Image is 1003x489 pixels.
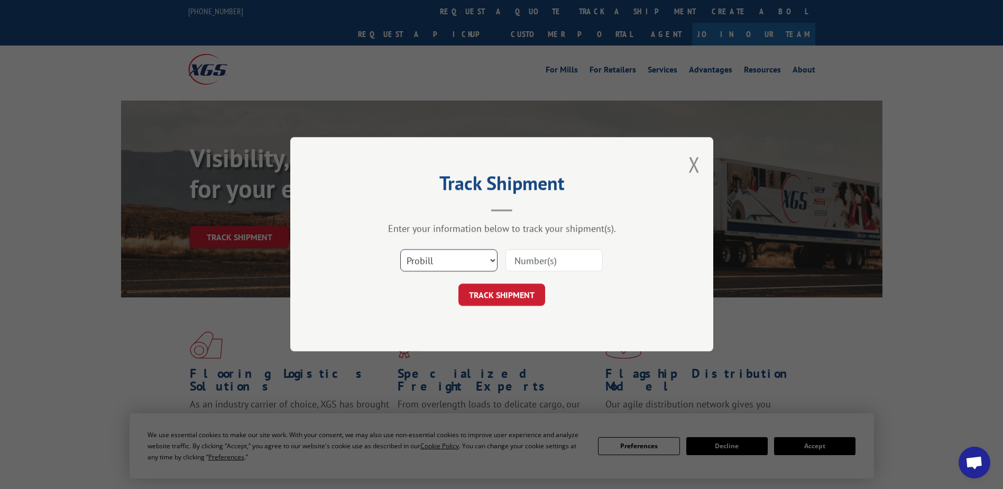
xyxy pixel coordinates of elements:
input: Number(s) [505,250,603,272]
div: Enter your information below to track your shipment(s). [343,223,660,235]
button: TRACK SHIPMENT [458,284,545,306]
h2: Track Shipment [343,176,660,196]
button: Close modal [688,150,700,178]
div: Open chat [959,447,990,478]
